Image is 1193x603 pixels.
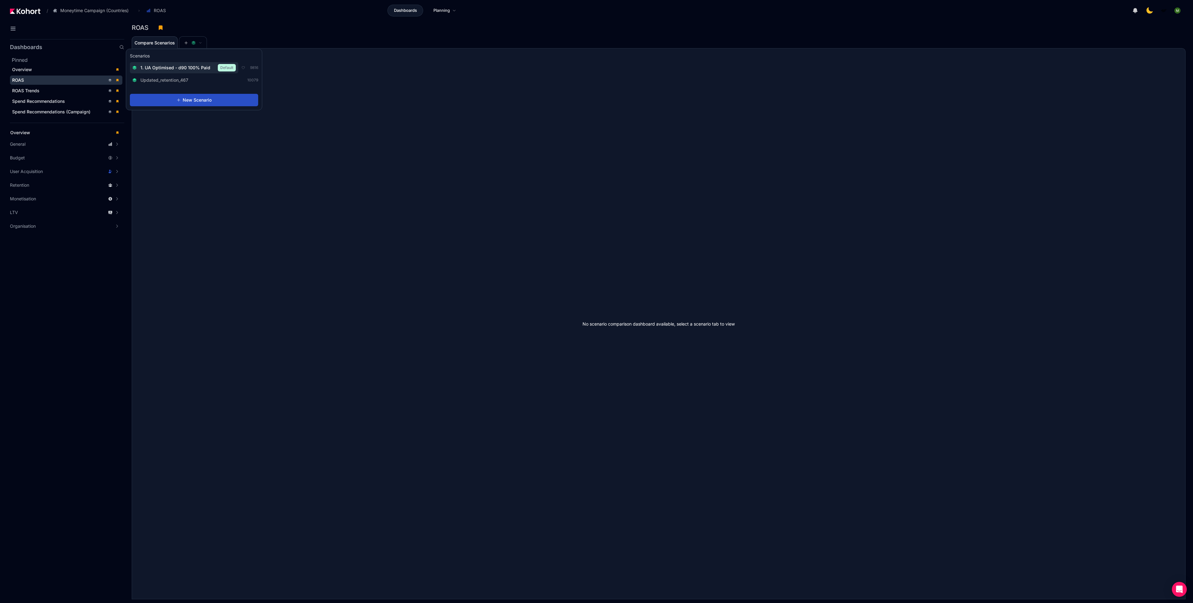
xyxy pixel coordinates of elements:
span: Monetisation [10,196,36,202]
span: Budget [10,155,25,161]
span: Overview [12,67,32,72]
span: Spend Recommendations (Campaign) [12,109,90,114]
a: Dashboards [387,5,423,16]
a: Planning [427,5,463,16]
h3: ROAS [132,25,152,31]
img: logo_MoneyTimeLogo_1_20250619094856634230.png [1161,7,1167,14]
a: ROAS Trends [10,86,122,95]
span: LTV [10,209,18,216]
div: Open Intercom Messenger [1172,582,1187,597]
a: Spend Recommendations [10,97,122,106]
span: › [137,8,141,13]
a: ROAS [10,75,122,85]
span: Spend Recommendations [12,98,65,104]
span: Overview [10,130,30,135]
span: Default [218,64,236,71]
span: Planning [433,7,450,14]
img: Kohort logo [10,8,40,14]
span: 1. UA Optimised - d90 100% Paid [140,65,210,71]
span: General [10,141,25,147]
span: Compare Scenarios [135,41,175,45]
span: Dashboards [394,7,417,14]
h3: Scenarios [130,53,150,60]
a: Spend Recommendations (Campaign) [10,107,122,116]
span: Updated_retention_467 [140,77,188,83]
span: / [42,7,48,14]
span: Retention [10,182,29,188]
button: 1. UA Optimised - d90 100% PaidDefault [130,62,238,73]
span: User Acquisition [10,168,43,175]
span: Organisation [10,223,36,229]
button: ROAS [143,5,172,16]
h2: Pinned [12,56,124,64]
span: New Scenario [183,97,212,103]
span: ROAS Trends [12,88,39,93]
a: Overview [8,128,122,137]
span: Moneytime Campaign (Countries) [60,7,129,14]
span: ROAS [154,7,166,14]
button: Updated_retention_467 [130,75,194,85]
button: New Scenario [130,94,258,106]
button: Moneytime Campaign (Countries) [49,5,135,16]
h2: Dashboards [10,44,42,50]
div: No scenario comparison dashboard available, select a scenario tab to view [132,48,1185,599]
a: Overview [10,65,122,74]
span: 9816 [250,65,258,70]
span: ROAS [12,77,24,83]
span: 10079 [247,78,258,83]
